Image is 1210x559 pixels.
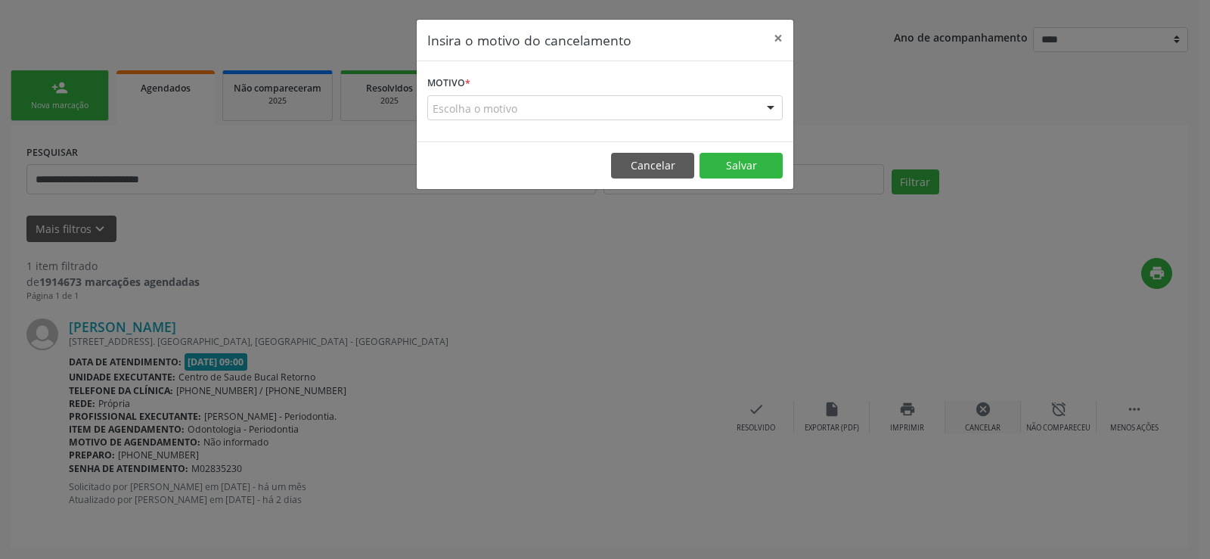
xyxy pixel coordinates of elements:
span: Escolha o motivo [433,101,517,116]
button: Cancelar [611,153,694,179]
button: Close [763,20,793,57]
label: Motivo [427,72,470,95]
button: Salvar [700,153,783,179]
h5: Insira o motivo do cancelamento [427,30,631,50]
